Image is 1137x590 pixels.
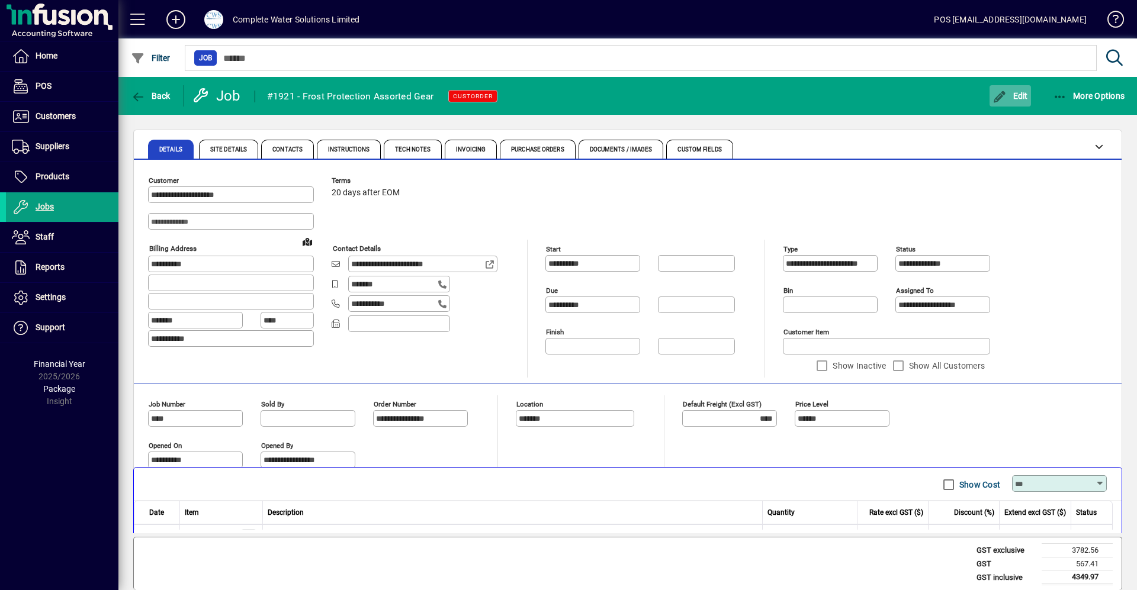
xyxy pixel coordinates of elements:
[36,141,69,151] span: Suppliers
[36,323,65,332] span: Support
[185,507,199,518] span: Item
[36,81,52,91] span: POS
[1004,507,1066,518] span: Extend excl GST ($)
[590,147,653,153] span: Documents / Images
[118,85,184,107] app-page-header-button: Back
[783,328,829,336] mat-label: Customer Item
[993,91,1028,101] span: Edit
[128,85,174,107] button: Back
[36,232,54,241] span: Staff
[332,188,400,198] span: 20 days after EOM
[149,507,164,518] span: Date
[1050,85,1128,107] button: More Options
[298,232,317,251] a: View on map
[6,162,118,192] a: Products
[6,313,118,343] a: Support
[783,286,793,295] mat-label: Bin
[929,524,1000,548] td: 0.0000
[683,400,762,408] mat-label: Default Freight (excl GST)
[1076,507,1097,518] span: Status
[6,132,118,162] a: Suppliers
[149,400,185,408] mat-label: Job number
[516,400,543,408] mat-label: Location
[149,176,179,185] mat-label: Customer
[192,86,243,105] div: Job
[896,245,916,253] mat-label: Status
[971,544,1042,557] td: GST exclusive
[767,507,795,518] span: Quantity
[1000,524,1071,548] td: 10.50
[261,441,293,450] mat-label: Opened by
[795,400,828,408] mat-label: Price Level
[128,47,174,69] button: Filter
[36,202,54,211] span: Jobs
[272,147,303,153] span: Contacts
[456,147,486,153] span: Invoicing
[34,359,85,369] span: Financial Year
[971,557,1042,570] td: GST
[36,172,69,181] span: Products
[268,507,304,518] span: Description
[6,283,118,312] a: Settings
[990,85,1031,107] button: Edit
[934,10,1087,29] div: POS [EMAIL_ADDRESS][DOMAIN_NAME]
[395,147,431,153] span: Tech Notes
[233,10,360,29] div: Complete Water Solutions Limited
[261,400,284,408] mat-label: Sold by
[677,147,721,153] span: Custom Fields
[546,245,561,253] mat-label: Start
[511,147,564,153] span: Purchase Orders
[869,507,923,518] span: Rate excl GST ($)
[6,253,118,282] a: Reports
[1053,91,1125,101] span: More Options
[6,102,118,131] a: Customers
[210,147,247,153] span: Site Details
[36,51,57,60] span: Home
[6,72,118,101] a: POS
[6,41,118,71] a: Home
[374,400,416,408] mat-label: Order number
[131,91,171,101] span: Back
[1042,570,1113,585] td: 4349.97
[971,570,1042,585] td: GST inclusive
[763,524,857,548] td: 1.0000
[546,286,558,295] mat-label: Due
[1042,557,1113,570] td: 567.41
[263,524,763,548] td: Micro Pocket Gas Torch
[957,479,1000,491] label: Show Cost
[195,9,233,30] button: Profile
[267,87,434,106] div: #1921 - Frost Protection Assorted Gear
[453,92,493,100] span: CUSTORDER
[157,9,195,30] button: Add
[36,292,66,302] span: Settings
[134,524,180,548] td: [DATE]
[43,384,75,394] span: Package
[546,328,564,336] mat-label: Finish
[149,441,182,450] mat-label: Opened On
[857,524,929,548] td: 10.5000
[896,286,934,295] mat-label: Assigned to
[328,147,370,153] span: Instructions
[954,507,994,518] span: Discount (%)
[1042,544,1113,557] td: 3782.56
[332,177,403,185] span: Terms
[6,223,118,252] a: Staff
[199,52,212,64] span: Job
[131,53,171,63] span: Filter
[159,147,182,153] span: Details
[36,111,76,121] span: Customers
[783,245,798,253] mat-label: Type
[36,262,65,272] span: Reports
[1099,2,1122,41] a: Knowledge Base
